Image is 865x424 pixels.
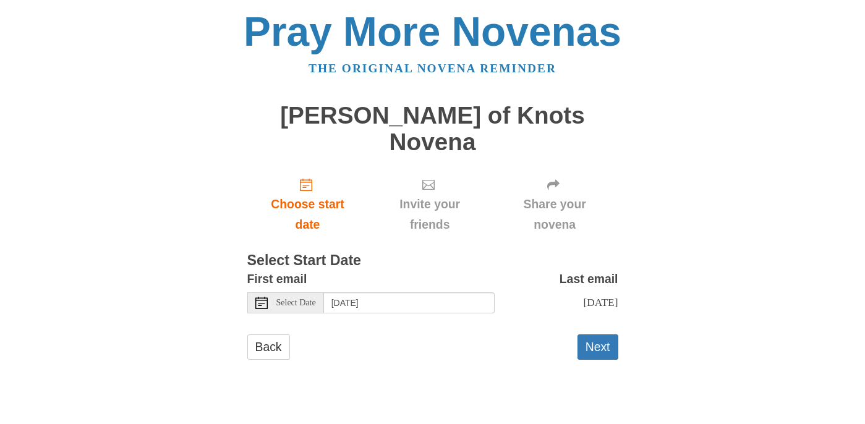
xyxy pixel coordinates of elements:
[247,334,290,360] a: Back
[276,299,316,307] span: Select Date
[577,334,618,360] button: Next
[560,269,618,289] label: Last email
[247,253,618,269] h3: Select Start Date
[368,167,491,241] div: Click "Next" to confirm your start date first.
[247,103,618,155] h1: [PERSON_NAME] of Knots Novena
[309,62,556,75] a: The original novena reminder
[492,167,618,241] div: Click "Next" to confirm your start date first.
[247,167,369,241] a: Choose start date
[504,194,606,235] span: Share your novena
[244,9,621,54] a: Pray More Novenas
[260,194,356,235] span: Choose start date
[247,269,307,289] label: First email
[380,194,479,235] span: Invite your friends
[583,296,618,308] span: [DATE]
